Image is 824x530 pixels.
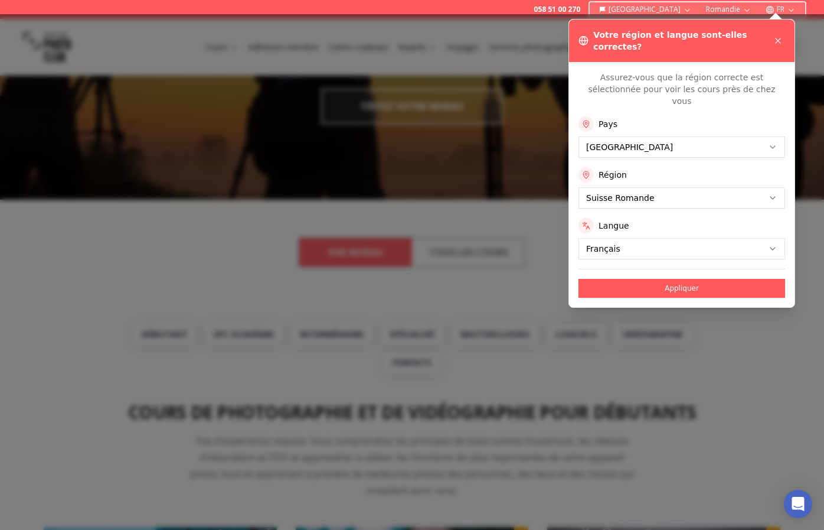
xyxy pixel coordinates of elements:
label: Région [599,169,627,181]
button: FR [761,2,800,17]
label: Langue [599,220,629,232]
div: Open Intercom Messenger [784,490,812,518]
button: Romandie [701,2,756,17]
label: Pays [599,118,617,130]
button: [GEOGRAPHIC_DATA] [594,2,697,17]
button: Appliquer [578,279,785,298]
a: 058 51 00 270 [534,5,580,14]
h3: Votre région et langue sont-elles correctes? [593,29,771,53]
p: Assurez-vous que la région correcte est sélectionnée pour voir les cours près de chez vous [578,71,785,107]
